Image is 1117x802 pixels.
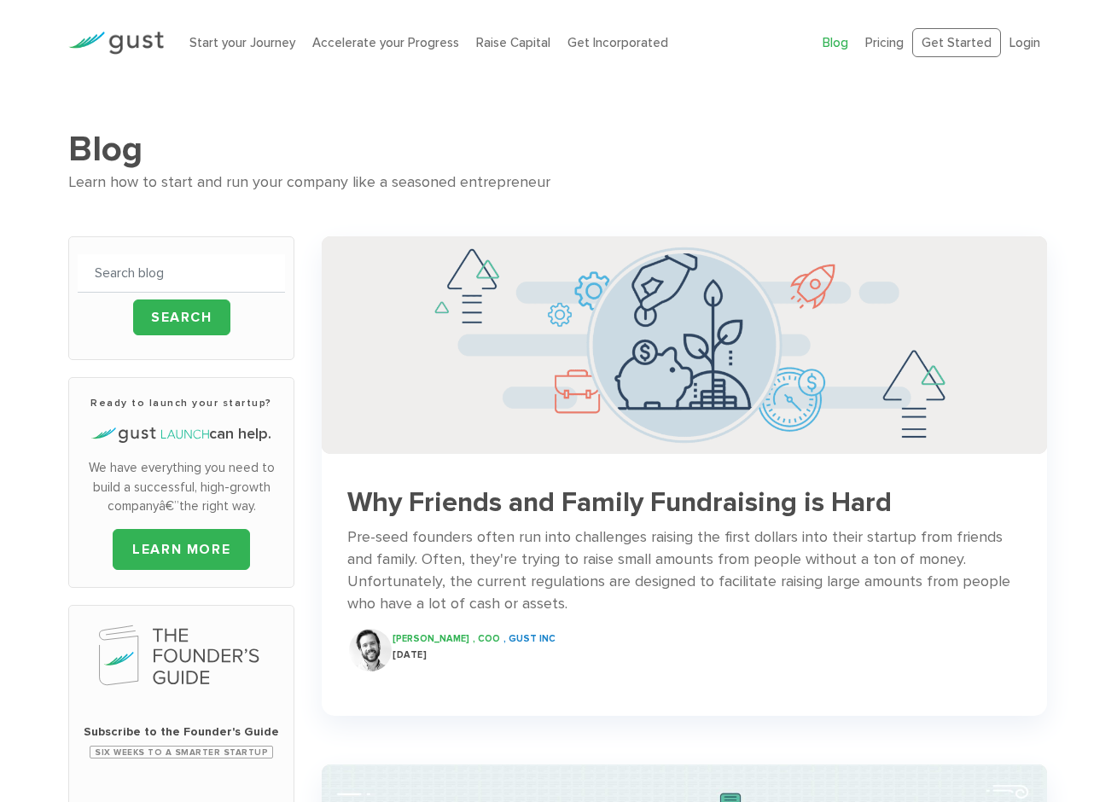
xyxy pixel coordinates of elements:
a: Accelerate your Progress [312,35,459,50]
input: Search [133,299,230,335]
img: Gust Logo [68,32,164,55]
a: Get Incorporated [567,35,668,50]
h4: can help. [78,423,285,445]
div: Pre-seed founders often run into challenges raising the first dollars into their startup from fri... [347,526,1021,615]
p: We have everything you need to build a successful, high-growth companyâ€”the right way. [78,458,285,516]
span: Six Weeks to a Smarter Startup [90,746,273,758]
span: Subscribe to the Founder's Guide [78,724,285,741]
div: Learn how to start and run your company like a seasoned entrepreneur [68,171,1048,195]
input: Search blog [78,254,285,293]
img: Ryan Nash [349,629,392,671]
h3: Why Friends and Family Fundraising is Hard [347,488,1021,518]
a: Raise Capital [476,35,550,50]
img: Successful Startup Founders Invest In Their Own Ventures 0742d64fd6a698c3cfa409e71c3cc4e5620a7e72... [322,236,1047,454]
span: [PERSON_NAME] [393,633,469,644]
a: Blog [823,35,848,50]
a: Successful Startup Founders Invest In Their Own Ventures 0742d64fd6a698c3cfa409e71c3cc4e5620a7e72... [322,236,1047,688]
h3: Ready to launch your startup? [78,395,285,410]
a: Pricing [865,35,904,50]
a: Get Started [912,28,1001,58]
h1: Blog [68,128,1048,171]
a: Login [1009,35,1040,50]
span: , Gust INC [503,633,556,644]
span: , COO [473,633,500,644]
span: [DATE] [393,649,427,660]
a: LEARN MORE [113,529,250,570]
a: Start your Journey [189,35,295,50]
